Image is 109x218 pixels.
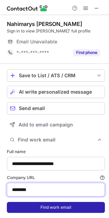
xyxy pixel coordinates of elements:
button: Find work email [7,135,105,145]
div: Sign in to view [PERSON_NAME]’ full profile [7,28,105,34]
button: Send email [7,102,105,114]
span: Add to email campaign [19,122,73,127]
span: Find work email [18,137,97,143]
label: Company URL [7,175,105,181]
span: Send email [19,106,45,111]
div: Nahimarys [PERSON_NAME] [7,21,82,27]
span: Email Unavailable [16,39,57,45]
button: AI write personalized message [7,86,105,98]
span: AI write personalized message [19,89,92,95]
div: Save to List / ATS / CRM [19,73,93,78]
button: Reveal Button [73,49,100,56]
button: save-profile-one-click [7,69,105,82]
button: Find work email [7,202,105,213]
label: Full name [7,149,105,155]
button: Add to email campaign [7,119,105,131]
img: ContactOut v5.3.10 [7,4,48,12]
